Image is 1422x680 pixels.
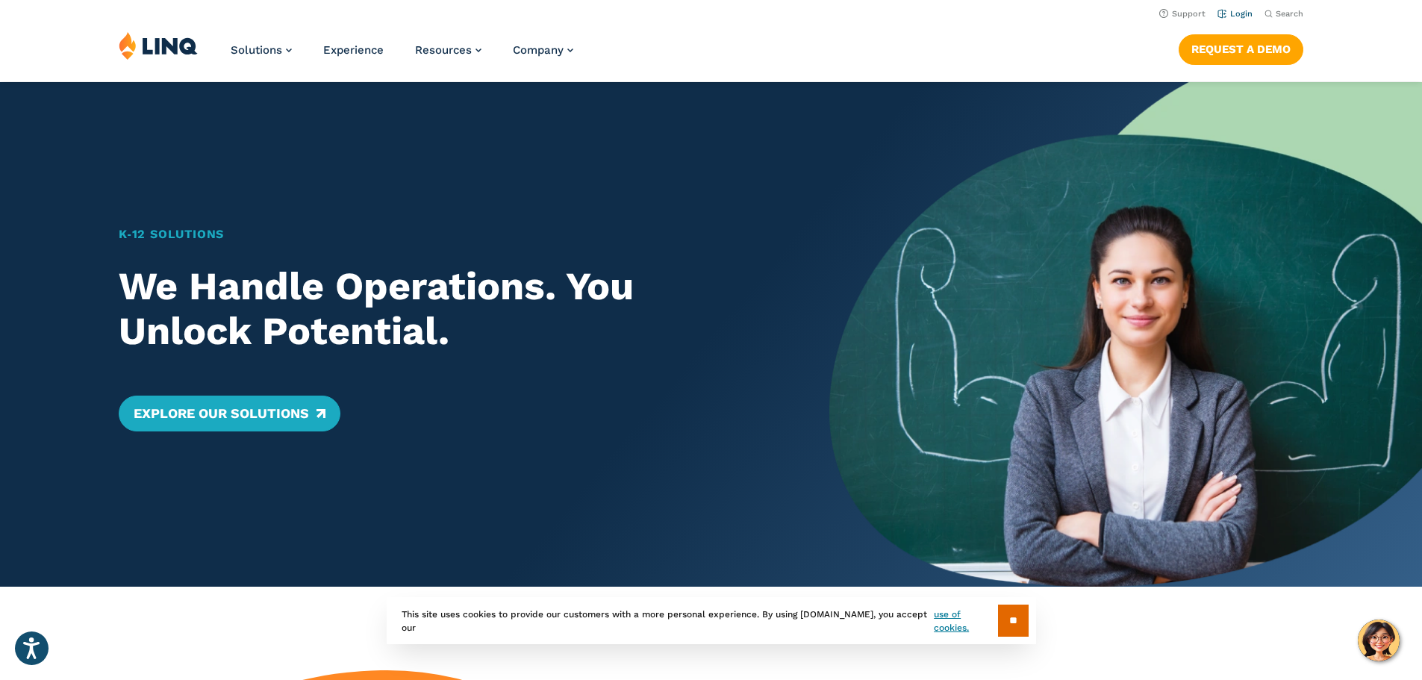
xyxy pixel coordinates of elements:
span: Company [513,43,564,57]
a: Explore Our Solutions [119,396,340,431]
span: Resources [415,43,472,57]
div: This site uses cookies to provide our customers with a more personal experience. By using [DOMAIN... [387,597,1036,644]
a: Experience [323,43,384,57]
h1: K‑12 Solutions [119,225,772,243]
span: Solutions [231,43,282,57]
a: Resources [415,43,481,57]
nav: Primary Navigation [231,31,573,81]
img: LINQ | K‑12 Software [119,31,198,60]
a: Login [1217,9,1253,19]
nav: Button Navigation [1179,31,1303,64]
span: Search [1276,9,1303,19]
a: Support [1159,9,1206,19]
button: Open Search Bar [1264,8,1303,19]
a: Company [513,43,573,57]
a: Request a Demo [1179,34,1303,64]
a: Solutions [231,43,292,57]
a: use of cookies. [934,608,997,634]
h2: We Handle Operations. You Unlock Potential. [119,264,772,354]
button: Hello, have a question? Let’s chat. [1358,620,1400,661]
img: Home Banner [829,82,1422,587]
